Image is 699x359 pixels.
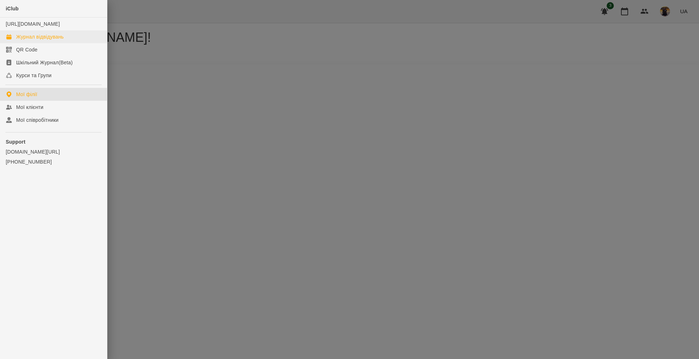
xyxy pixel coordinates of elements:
a: [URL][DOMAIN_NAME] [6,21,60,27]
div: Мої клієнти [16,104,43,111]
div: Журнал відвідувань [16,33,64,40]
a: [DOMAIN_NAME][URL] [6,148,101,155]
span: iClub [6,6,19,11]
p: Support [6,138,101,145]
div: Курси та Групи [16,72,52,79]
div: Мої філії [16,91,37,98]
a: [PHONE_NUMBER] [6,158,101,165]
div: Мої співробітники [16,116,59,124]
div: QR Code [16,46,38,53]
div: Шкільний Журнал(Beta) [16,59,73,66]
